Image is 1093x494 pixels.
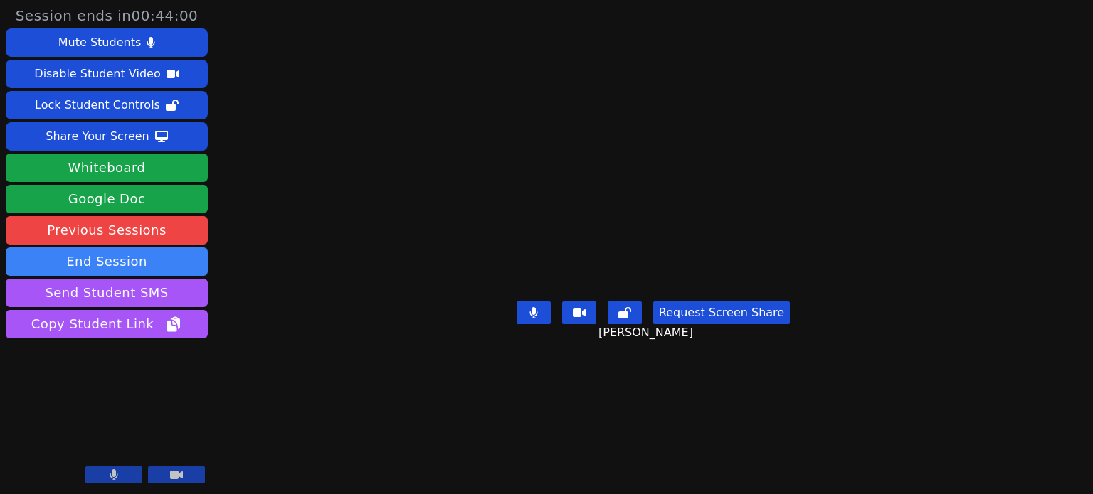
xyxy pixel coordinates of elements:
[58,31,141,54] div: Mute Students
[6,247,208,276] button: End Session
[16,6,199,26] span: Session ends in
[46,125,149,148] div: Share Your Screen
[6,91,208,119] button: Lock Student Controls
[132,7,199,24] time: 00:44:00
[6,28,208,57] button: Mute Students
[34,63,160,85] div: Disable Student Video
[35,94,160,117] div: Lock Student Controls
[653,301,790,324] button: Request Screen Share
[6,310,208,338] button: Copy Student Link
[598,324,697,341] span: [PERSON_NAME]
[6,60,208,88] button: Disable Student Video
[6,279,208,307] button: Send Student SMS
[6,185,208,213] a: Google Doc
[6,122,208,151] button: Share Your Screen
[6,154,208,182] button: Whiteboard
[6,216,208,245] a: Previous Sessions
[31,314,182,334] span: Copy Student Link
